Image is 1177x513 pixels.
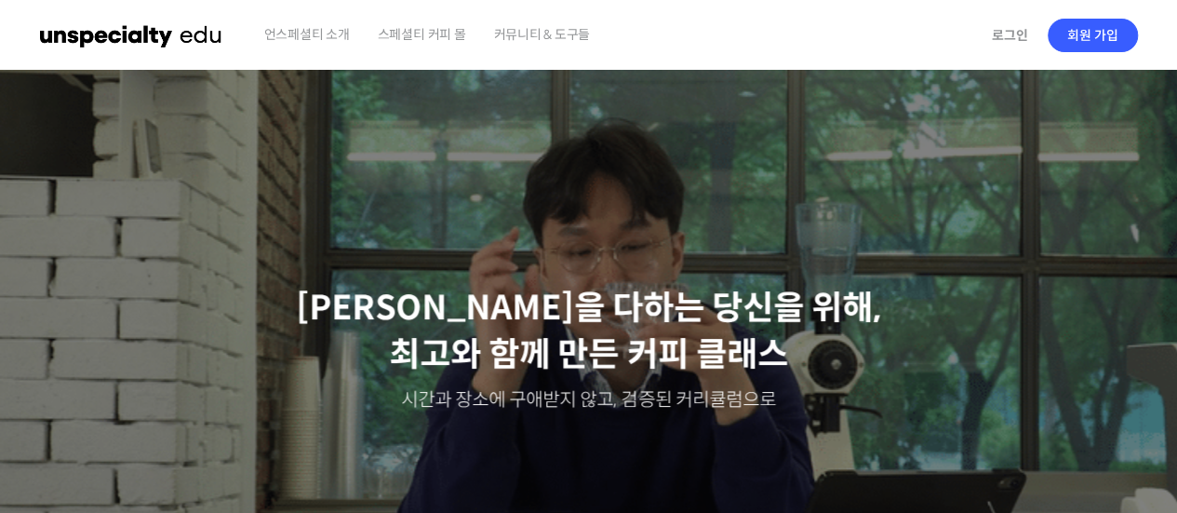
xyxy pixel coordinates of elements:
[59,386,70,401] span: 홈
[6,358,123,405] a: 홈
[981,14,1039,57] a: 로그인
[1048,19,1138,52] a: 회원 가입
[240,358,357,405] a: 설정
[19,285,1159,379] p: [PERSON_NAME]을 다하는 당신을 위해, 최고와 함께 만든 커피 클래스
[123,358,240,405] a: 대화
[288,386,310,401] span: 설정
[170,387,193,402] span: 대화
[19,387,1159,413] p: 시간과 장소에 구애받지 않고, 검증된 커리큘럼으로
